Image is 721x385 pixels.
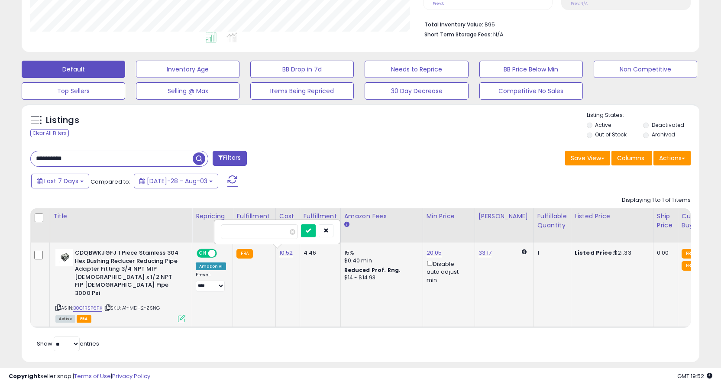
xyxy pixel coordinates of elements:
p: Listing States: [587,111,699,120]
div: Disable auto adjust min [427,259,468,284]
small: FBA [682,261,698,271]
button: Top Sellers [22,82,125,100]
div: Fulfillment [236,212,272,221]
span: N/A [493,30,504,39]
div: $0.40 min [344,257,416,265]
div: 4.46 [304,249,334,257]
small: FBA [236,249,252,259]
span: FBA [77,315,91,323]
div: Fulfillment Cost [304,212,337,230]
span: Last 7 Days [44,177,78,185]
button: Needs to Reprice [365,61,468,78]
span: Columns [617,154,644,162]
div: [PERSON_NAME] [479,212,530,221]
label: Out of Stock [595,131,627,138]
span: Compared to: [91,178,130,186]
button: BB Price Below Min [479,61,583,78]
div: $21.33 [575,249,647,257]
button: Inventory Age [136,61,239,78]
a: 10.52 [279,249,293,257]
small: Prev: N/A [571,1,588,6]
button: Non Competitive [594,61,697,78]
span: | SKU: A1-MDH2-ZSNG [103,304,160,311]
div: 0.00 [657,249,671,257]
span: Show: entries [37,340,99,348]
button: Actions [653,151,691,165]
li: $95 [424,19,684,29]
label: Deactivated [652,121,684,129]
button: Filters [213,151,246,166]
div: $14 - $14.93 [344,274,416,281]
a: Terms of Use [74,372,111,380]
span: ON [197,250,208,257]
div: ASIN: [55,249,185,321]
div: Amazon AI [196,262,226,270]
b: Reduced Prof. Rng. [344,266,401,274]
button: Items Being Repriced [250,82,354,100]
div: Cost [279,212,296,221]
span: [DATE]-28 - Aug-03 [147,177,207,185]
img: 413pSp1HplL._SL40_.jpg [55,249,73,266]
button: Save View [565,151,610,165]
div: Ship Price [657,212,674,230]
a: Privacy Policy [112,372,150,380]
div: Fulfillable Quantity [537,212,567,230]
button: Last 7 Days [31,174,89,188]
div: Preset: [196,272,226,291]
span: OFF [216,250,230,257]
small: Prev: 0 [433,1,445,6]
b: Short Term Storage Fees: [424,31,492,38]
small: Amazon Fees. [344,221,349,229]
button: Competitive No Sales [479,82,583,100]
div: Listed Price [575,212,650,221]
span: 2025-08-11 19:52 GMT [677,372,712,380]
div: Title [53,212,188,221]
h5: Listings [46,114,79,126]
b: Listed Price: [575,249,614,257]
div: 1 [537,249,564,257]
button: Columns [611,151,652,165]
div: Min Price [427,212,471,221]
button: [DATE]-28 - Aug-03 [134,174,218,188]
span: All listings currently available for purchase on Amazon [55,315,75,323]
div: Repricing [196,212,229,221]
a: 33.17 [479,249,492,257]
div: 15% [344,249,416,257]
button: Default [22,61,125,78]
b: CDQBWKJGFJ 1 Piece Stainless 304 Hex Bushing Reducer Reducing Pipe Adapter Fitting 3/4 NPT MIP [D... [75,249,180,299]
label: Archived [652,131,675,138]
button: 30 Day Decrease [365,82,468,100]
div: Clear All Filters [30,129,69,137]
a: B0C1RSP6FX [73,304,102,312]
button: BB Drop in 7d [250,61,354,78]
label: Active [595,121,611,129]
div: Amazon Fees [344,212,419,221]
strong: Copyright [9,372,40,380]
a: 20.05 [427,249,442,257]
div: Displaying 1 to 1 of 1 items [622,196,691,204]
b: Total Inventory Value: [424,21,483,28]
small: FBA [682,249,698,259]
div: seller snap | | [9,372,150,381]
button: Selling @ Max [136,82,239,100]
